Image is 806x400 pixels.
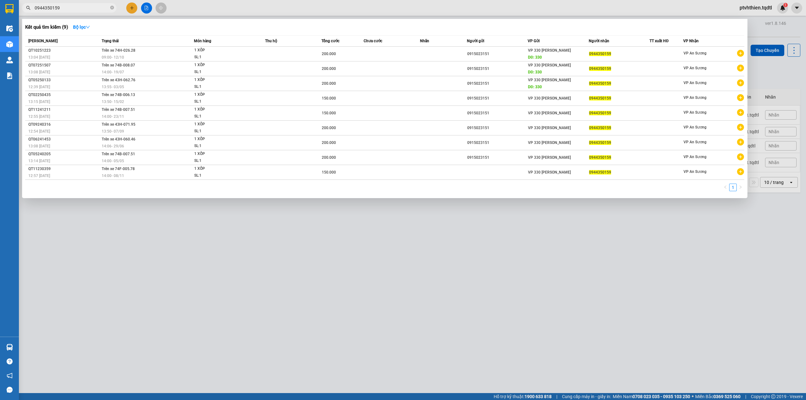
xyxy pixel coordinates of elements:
span: 0944350159 [589,140,611,145]
span: 13:08 [DATE] [28,70,50,74]
span: Trên xe 74F-005.78 [102,167,135,171]
div: QT02250435 [28,92,100,98]
div: 0915023151 [467,95,528,102]
span: Thu hộ [265,39,277,43]
span: 12:55 [DATE] [28,114,50,119]
span: 13:50 - 15/02 [102,100,124,104]
span: Trên xe 74B-008.07 [102,63,135,67]
span: 200.000 [322,126,336,130]
span: VP 330 [PERSON_NAME] [528,111,571,115]
span: 0944350159 [589,126,611,130]
div: SL: 1 [194,83,241,90]
span: plus-circle [737,124,744,131]
div: SL: 1 [194,172,241,179]
span: 14:06 - 29/06 [102,144,124,148]
span: 12:39 [DATE] [28,85,50,89]
span: 13:14 [DATE] [28,159,50,163]
span: VP An Sương [684,66,707,70]
button: right [737,184,744,191]
span: plus-circle [737,65,744,71]
span: Chưa cước [364,39,382,43]
span: plus-circle [737,153,744,160]
span: 0944350159 [589,111,611,115]
div: SL: 1 [194,143,241,150]
span: VP An Sương [684,51,707,55]
span: 0944350159 [589,155,611,160]
span: 0944350159 [589,66,611,71]
span: 150.000 [322,170,336,174]
span: 09:00 - 12/10 [102,55,124,60]
span: VP 330 [PERSON_NAME] [528,48,571,53]
span: 13:50 - 07/09 [102,129,124,134]
span: VP An Sương [684,140,707,144]
span: [PERSON_NAME] [28,39,58,43]
span: 14:00 - 19/07 [102,70,124,74]
div: 1 XỐP [194,77,241,83]
span: 14:00 - 23/11 [102,114,124,119]
div: SL: 1 [194,128,241,135]
span: 150.000 [322,96,336,100]
span: question-circle [7,358,13,364]
span: 0944350159 [589,170,611,174]
span: VP 330 [PERSON_NAME] [528,78,571,82]
span: 200.000 [322,81,336,86]
span: 14:00 - 05/05 [102,159,124,163]
img: warehouse-icon [6,57,13,63]
div: 1 XỐP [194,151,241,157]
span: Trên xe 43H-071.95 [102,122,135,127]
span: VP 330 [PERSON_NAME] [528,140,571,145]
div: QT05240205 [28,151,100,157]
span: Trên xe 74H-026.28 [102,48,135,53]
span: plus-circle [737,109,744,116]
span: 13:08 [DATE] [28,144,50,148]
span: VP An Sương [684,125,707,129]
a: 1 [729,184,736,191]
span: 0944350159 [589,96,611,100]
span: VP An Sương [684,81,707,85]
button: left [722,184,729,191]
span: left [724,185,727,189]
span: plus-circle [737,79,744,86]
span: 13:15 [DATE] [28,100,50,104]
img: warehouse-icon [6,25,13,32]
span: Tổng cước [321,39,339,43]
li: Previous Page [722,184,729,191]
span: VP Nhận [683,39,699,43]
span: DĐ: 330 [528,55,542,60]
span: VP An Sương [684,155,707,159]
div: QT11241211 [28,106,100,113]
span: close-circle [110,6,114,9]
div: 1 XỐP [194,47,241,54]
h3: Kết quả tìm kiếm ( 9 ) [25,24,68,31]
span: DĐ: 330 [528,70,542,74]
span: 0944350159 [589,52,611,56]
span: plus-circle [737,168,744,175]
span: 200.000 [322,66,336,71]
div: 0915023151 [467,140,528,146]
div: 1 XỐP [194,62,241,69]
span: 13:04 [DATE] [28,55,50,60]
span: 200.000 [322,140,336,145]
span: Trên xe 74B-007.51 [102,152,135,156]
span: Người gửi [467,39,484,43]
div: 0915023151 [467,154,528,161]
div: SL: 1 [194,69,241,76]
div: QT10251223 [28,47,100,54]
span: VP An Sương [684,110,707,115]
span: VP An Sương [684,95,707,100]
div: 1 XỐP [194,136,241,143]
span: 13:55 - 03/05 [102,85,124,89]
span: Trên xe 74B-006.13 [102,93,135,97]
span: Người nhận [589,39,609,43]
span: plus-circle [737,139,744,146]
span: 14:00 - 08/11 [102,174,124,178]
span: right [739,185,742,189]
span: close-circle [110,5,114,11]
div: QT06241453 [28,136,100,143]
input: Tìm tên, số ĐT hoặc mã đơn [35,4,109,11]
div: 0915023151 [467,110,528,117]
div: SL: 1 [194,54,241,61]
span: Nhãn [420,39,429,43]
div: QT05250133 [28,77,100,83]
span: Món hàng [194,39,211,43]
